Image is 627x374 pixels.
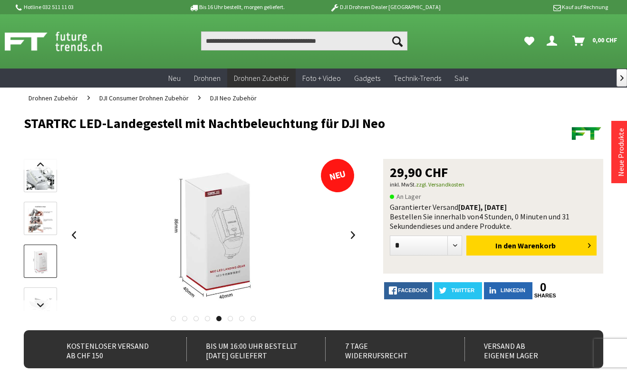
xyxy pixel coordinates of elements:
span:  [620,75,624,81]
a: LinkedIn [484,282,532,299]
span: In den [495,241,516,250]
p: Hotline 032 511 11 03 [14,1,163,13]
button: In den Warenkorb [466,236,597,256]
a: facebook [384,282,432,299]
div: Kostenloser Versand ab CHF 150 [48,337,170,361]
p: Bis 16 Uhr bestellt, morgen geliefert. [163,1,311,13]
p: inkl. MwSt. [390,179,597,190]
a: Sale [448,69,475,88]
img: Shop Futuretrends - zur Startseite wechseln [5,30,123,53]
div: Bis um 16:00 Uhr bestellt [DATE] geliefert [186,337,309,361]
span: Warenkorb [518,241,556,250]
span: Drohnen [194,73,221,83]
a: zzgl. Versandkosten [416,181,464,188]
a: Neue Produkte [616,128,626,177]
span: DJI Neo Zubehör [210,94,257,102]
a: Neu [162,69,187,88]
a: twitter [434,282,482,299]
div: 7 Tage Widerrufsrecht [325,337,447,361]
a: Drohnen Zubehör [227,69,296,88]
span: 0,00 CHF [592,32,617,48]
a: Gadgets [347,69,387,88]
span: An Lager [390,191,421,202]
b: [DATE], [DATE] [458,202,507,212]
span: Foto + Video [302,73,341,83]
span: Technik-Trends [394,73,441,83]
span: twitter [451,287,474,293]
span: facebook [398,287,427,293]
a: DJI Neo Zubehör [205,88,261,108]
a: Technik-Trends [387,69,448,88]
span: LinkedIn [501,287,525,293]
span: DJI Consumer Drohnen Zubehör [99,94,189,102]
span: Neu [168,73,181,83]
span: Drohnen Zubehör [29,94,78,102]
a: 0 [534,282,552,293]
a: Drohnen [187,69,227,88]
a: Meine Favoriten [520,31,539,50]
a: Dein Konto [543,31,565,50]
span: 29,90 CHF [390,166,448,179]
img: Futuretrends [570,116,603,149]
p: DJI Drohnen Dealer [GEOGRAPHIC_DATA] [311,1,459,13]
span: Sale [454,73,469,83]
span: Gadgets [354,73,380,83]
a: Foto + Video [296,69,347,88]
div: Garantierter Versand Bestellen Sie innerhalb von dieses und andere Produkte. [390,202,597,231]
input: Produkt, Marke, Kategorie, EAN, Artikelnummer… [201,31,407,50]
span: Drohnen Zubehör [234,73,289,83]
div: Versand ab eigenem Lager [464,337,587,361]
a: Warenkorb [569,31,622,50]
h1: STARTRC LED-Landegestell mit Nachtbeleuchtung für DJI Neo [24,116,487,130]
span: 4 Stunden, 0 Minuten und 31 Sekunden [390,212,569,231]
a: Drohnen Zubehör [24,88,83,108]
button: Suchen [387,31,407,50]
a: DJI Consumer Drohnen Zubehör [95,88,193,108]
a: shares [534,293,552,299]
p: Kauf auf Rechnung [460,1,608,13]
